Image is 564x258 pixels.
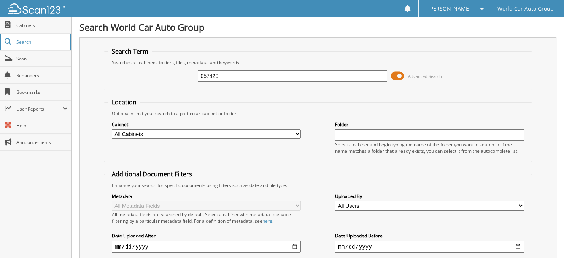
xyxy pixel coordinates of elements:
[108,98,140,106] legend: Location
[112,121,301,128] label: Cabinet
[16,139,68,146] span: Announcements
[16,106,62,112] span: User Reports
[112,193,301,199] label: Metadata
[335,121,524,128] label: Folder
[335,141,524,154] div: Select a cabinet and begin typing the name of the folder you want to search in. If the name match...
[262,218,272,224] a: here
[8,3,65,14] img: scan123-logo-white.svg
[79,21,556,33] h1: Search World Car Auto Group
[335,233,524,239] label: Date Uploaded Before
[108,182,528,188] div: Enhance your search for specific documents using filters such as date and file type.
[112,211,301,224] div: All metadata fields are searched by default. Select a cabinet with metadata to enable filtering b...
[16,55,68,62] span: Scan
[108,110,528,117] div: Optionally limit your search to a particular cabinet or folder
[497,6,554,11] span: World Car Auto Group
[335,193,524,199] label: Uploaded By
[16,39,67,45] span: Search
[428,6,471,11] span: [PERSON_NAME]
[16,89,68,95] span: Bookmarks
[108,59,528,66] div: Searches all cabinets, folders, files, metadata, and keywords
[112,233,301,239] label: Date Uploaded After
[526,222,564,258] iframe: Chat Widget
[408,73,442,79] span: Advanced Search
[108,47,152,55] legend: Search Term
[112,241,301,253] input: start
[108,170,196,178] legend: Additional Document Filters
[16,72,68,79] span: Reminders
[16,122,68,129] span: Help
[16,22,68,28] span: Cabinets
[335,241,524,253] input: end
